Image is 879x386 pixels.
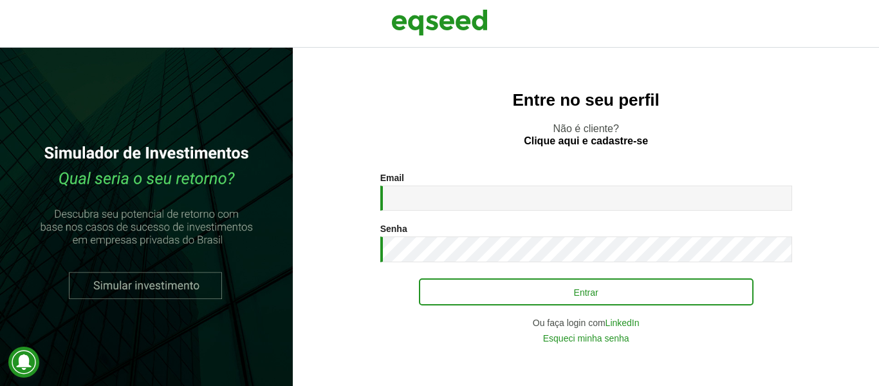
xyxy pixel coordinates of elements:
[524,136,648,146] a: Clique aqui e cadastre-se
[380,224,407,233] label: Senha
[606,318,640,327] a: LinkedIn
[419,278,754,305] button: Entrar
[543,334,629,343] a: Esqueci minha senha
[391,6,488,39] img: EqSeed Logo
[380,318,792,327] div: Ou faça login com
[319,122,853,147] p: Não é cliente?
[380,173,404,182] label: Email
[319,91,853,110] h2: Entre no seu perfil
